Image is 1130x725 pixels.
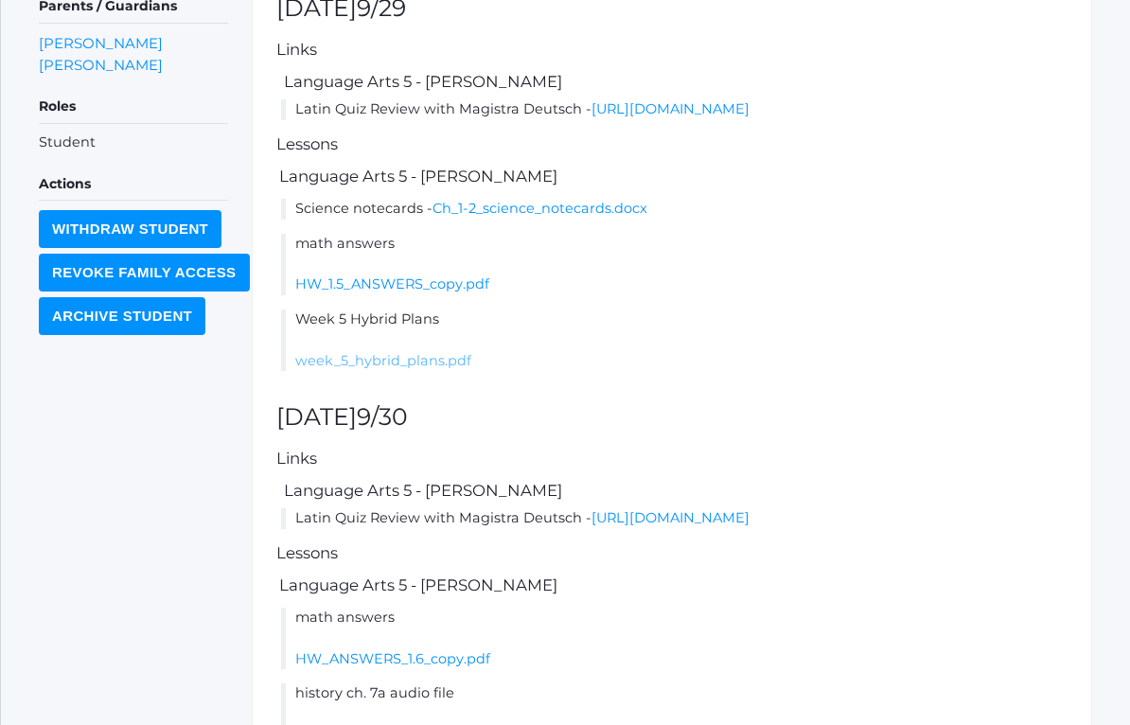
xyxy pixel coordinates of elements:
input: Withdraw Student [39,211,221,249]
span: 9/30 [357,403,408,432]
input: Archive Student [39,298,205,336]
h5: Language Arts 5 - [PERSON_NAME] [281,483,1068,500]
li: Latin Quiz Review with Magistra Deutsch - [281,100,1068,121]
a: [PERSON_NAME] [39,33,163,55]
h5: Lessons [276,545,1068,562]
li: Science notecards - [281,200,1068,221]
a: Ch_1-2_science_notecards.docx [433,201,647,218]
h5: Language Arts 5 - [PERSON_NAME] [276,577,1068,594]
h2: [DATE] [276,405,1068,432]
a: HW_ANSWERS_1.6_copy.pdf [295,651,490,668]
a: HW_1.5_ANSWERS_copy.pdf [295,276,489,293]
li: math answers [281,609,1068,670]
h5: Actions [39,169,228,202]
li: math answers [281,235,1068,296]
a: [PERSON_NAME] [39,55,163,77]
h5: Language Arts 5 - [PERSON_NAME] [276,168,1068,186]
h5: Lessons [276,136,1068,153]
a: [URL][DOMAIN_NAME] [591,101,750,118]
a: week_5_hybrid_plans.pdf [295,353,471,370]
li: Week 5 Hybrid Plans [281,310,1068,372]
input: Revoke Family Access [39,255,250,292]
h5: Links [276,42,1068,59]
li: Student [39,133,228,154]
h5: Roles [39,92,228,124]
a: [URL][DOMAIN_NAME] [591,510,750,527]
h5: Language Arts 5 - [PERSON_NAME] [281,74,1068,91]
h5: Links [276,451,1068,468]
li: Latin Quiz Review with Magistra Deutsch - [281,509,1068,530]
